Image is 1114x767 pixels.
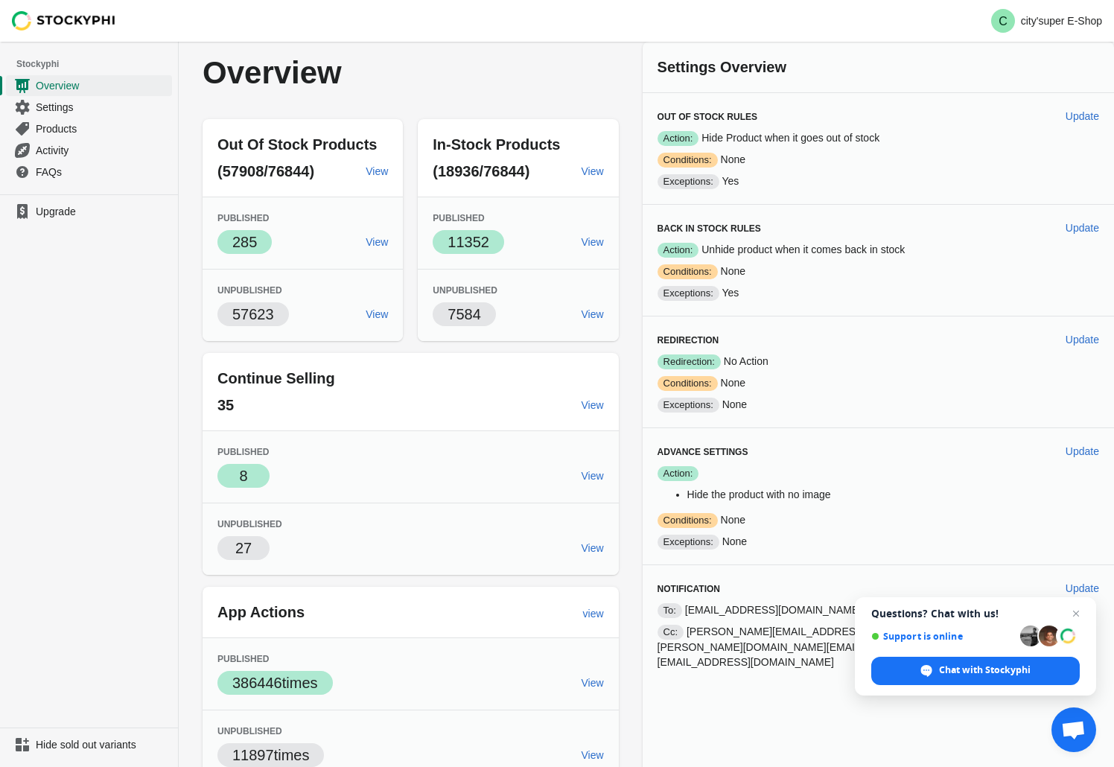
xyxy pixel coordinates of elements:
[658,174,719,189] span: Exceptions:
[658,174,1099,189] p: Yes
[576,301,610,328] a: View
[1066,582,1099,594] span: Update
[36,121,169,136] span: Products
[1060,575,1105,602] button: Update
[658,583,1054,595] h3: Notification
[1066,110,1099,122] span: Update
[658,398,719,413] span: Exceptions:
[577,600,610,627] a: view
[217,163,314,179] span: (57908/76844)
[366,308,388,320] span: View
[1066,222,1099,234] span: Update
[1021,15,1102,27] p: city'super E-Shop
[658,354,721,369] span: Redirection:
[433,163,529,179] span: (18936/76844)
[217,447,269,457] span: Published
[871,631,1015,642] span: Support is online
[583,608,604,620] span: view
[582,677,604,689] span: View
[36,143,169,158] span: Activity
[366,165,388,177] span: View
[658,397,1099,413] p: None
[658,242,1099,258] p: Unhide product when it comes back in stock
[239,468,247,484] span: 8
[6,161,172,182] a: FAQs
[658,152,1099,168] p: None
[658,603,682,618] span: To:
[999,15,1008,28] text: C
[658,512,1099,528] p: None
[939,663,1031,677] span: Chat with Stockyphi
[235,540,252,556] span: 27
[658,130,1099,146] p: Hide Product when it goes out of stock
[217,370,335,386] span: Continue Selling
[366,236,388,248] span: View
[687,487,1099,502] li: Hide the product with no image
[658,264,718,279] span: Conditions:
[36,165,169,179] span: FAQs
[658,466,699,481] span: Action:
[576,392,610,418] a: View
[658,602,1099,618] p: [EMAIL_ADDRESS][DOMAIN_NAME]
[217,654,269,664] span: Published
[203,57,474,89] p: Overview
[658,111,1054,123] h3: Out of Stock Rules
[871,608,1080,620] span: Questions? Chat with us!
[658,131,699,146] span: Action:
[1066,334,1099,346] span: Update
[871,657,1080,685] span: Chat with Stockyphi
[658,264,1099,279] p: None
[658,334,1054,346] h3: Redirection
[1060,326,1105,353] button: Update
[6,139,172,161] a: Activity
[232,306,274,322] span: 57623
[658,153,718,168] span: Conditions:
[217,604,305,620] span: App Actions
[582,308,604,320] span: View
[16,57,178,71] span: Stockyphi
[576,535,610,561] a: View
[217,397,234,413] span: 35
[217,519,282,529] span: Unpublished
[433,285,497,296] span: Unpublished
[576,158,610,185] a: View
[36,78,169,93] span: Overview
[433,136,560,153] span: In-Stock Products
[6,118,172,139] a: Products
[232,675,318,691] span: 386446 times
[6,734,172,755] a: Hide sold out variants
[658,513,718,528] span: Conditions:
[12,11,116,31] img: Stockyphi
[658,223,1054,235] h3: Back in Stock Rules
[582,470,604,482] span: View
[448,304,481,325] p: 7584
[36,100,169,115] span: Settings
[448,234,489,250] span: 11352
[1060,103,1105,130] button: Update
[1060,214,1105,241] button: Update
[658,59,786,75] span: Settings Overview
[582,165,604,177] span: View
[991,9,1015,33] span: Avatar with initials C
[576,462,610,489] a: View
[232,234,257,250] span: 285
[433,213,484,223] span: Published
[658,535,719,550] span: Exceptions:
[1066,445,1099,457] span: Update
[658,534,1099,550] p: None
[582,399,604,411] span: View
[658,286,719,301] span: Exceptions:
[217,136,377,153] span: Out Of Stock Products
[6,74,172,96] a: Overview
[658,376,718,391] span: Conditions:
[1051,707,1096,752] a: Open chat
[36,204,169,219] span: Upgrade
[217,726,282,736] span: Unpublished
[582,236,604,248] span: View
[217,285,282,296] span: Unpublished
[985,6,1108,36] button: Avatar with initials Ccity'super E-Shop
[360,301,394,328] a: View
[6,201,172,222] a: Upgrade
[576,229,610,255] a: View
[217,213,269,223] span: Published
